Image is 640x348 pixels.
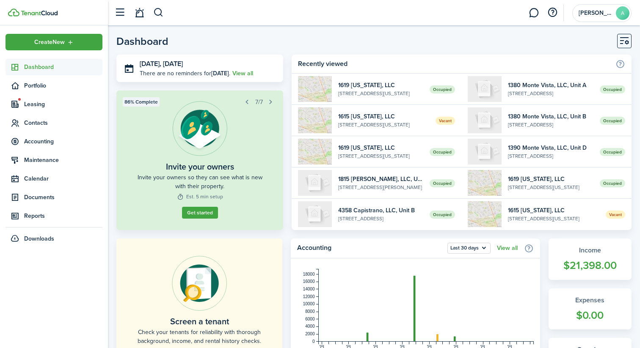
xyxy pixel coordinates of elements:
widget-list-item-description: [STREET_ADDRESS][US_STATE] [508,184,593,191]
b: [DATE] [211,69,229,78]
span: Occupied [430,85,455,93]
span: Occupied [430,179,455,187]
span: Leasing [24,100,102,109]
widget-stats-count: $0.00 [557,307,623,323]
tspan: 12000 [303,294,315,299]
span: Downloads [24,234,54,243]
widget-list-item-description: [STREET_ADDRESS][PERSON_NAME] [338,184,424,191]
button: Prev step [241,96,253,108]
widget-list-item-description: [STREET_ADDRESS][US_STATE] [338,152,424,160]
img: A [298,170,332,196]
img: B [468,107,502,133]
home-widget-title: Accounting [297,243,443,254]
img: TenantCloud [8,8,19,16]
tspan: 18000 [303,272,315,277]
img: 1 [468,201,502,227]
widget-stats-count: $21,398.00 [557,258,623,274]
widget-list-item-description: [STREET_ADDRESS] [508,152,593,160]
home-placeholder-title: Screen a tenant [170,315,229,328]
tspan: 16000 [303,279,315,284]
span: Documents [24,193,102,202]
h3: [DATE], [DATE] [140,59,277,69]
a: Reports [6,208,102,224]
img: A [468,76,502,102]
a: Income$21,398.00 [549,238,632,280]
a: View all [497,245,518,252]
widget-list-item-description: [STREET_ADDRESS] [338,215,424,222]
button: Customise [617,34,632,48]
span: Occupied [430,148,455,156]
tspan: 6000 [306,317,315,321]
a: Dashboard [6,59,102,75]
tspan: 4000 [306,324,315,329]
widget-step-time: Est. 5 min setup [177,193,223,200]
img: D [468,139,502,164]
p: There are no reminders for . [140,69,230,78]
widget-list-item-title: 1619 [US_STATE], LLC [338,81,424,90]
home-placeholder-description: Check your tenants for reliability with thorough background, income, and rental history checks. [135,328,263,345]
widget-list-item-title: 1615 [US_STATE], LLC [508,206,599,215]
span: Reports [24,211,102,220]
button: Open sidebar [112,5,128,21]
img: 1 [468,170,502,196]
img: 1 [298,139,332,164]
button: Open resource center [545,5,560,20]
tspan: 2000 [306,332,315,336]
widget-list-item-description: [STREET_ADDRESS][US_STATE] [338,121,430,129]
a: Notifications [131,2,147,24]
widget-list-item-description: [STREET_ADDRESS][US_STATE] [338,90,424,97]
span: Maintenance [24,156,102,164]
widget-stats-title: Expenses [557,295,623,305]
widget-list-item-title: 1390 Monte Vista, LLC, Unit D [508,143,593,152]
img: 1 [298,107,332,133]
button: Open menu [6,34,102,50]
tspan: 10000 [303,301,315,306]
span: Calendar [24,174,102,183]
img: TenantCloud [21,11,58,16]
tspan: 8000 [306,309,315,314]
widget-step-title: Invite your owners [166,160,234,173]
span: Vacant [436,117,455,125]
widget-list-item-title: 1619 [US_STATE], LLC [508,175,593,184]
span: 86% Complete [124,98,158,106]
widget-list-item-description: [STREET_ADDRESS] [508,121,593,129]
button: Last 30 days [447,243,491,254]
widget-step-description: Invite your owners so they can see what is new with their property. [135,173,264,191]
img: Online payments [172,256,227,311]
button: Search [153,5,164,20]
img: Owner [172,101,227,156]
widget-list-item-title: 1615 [US_STATE], LLC [338,112,430,121]
a: Expenses$0.00 [549,288,632,330]
widget-list-item-title: 1380 Monte Vista, LLC, Unit B [508,112,593,121]
span: Occupied [600,117,625,125]
span: Adrian [579,10,612,16]
tspan: 14000 [303,287,315,291]
avatar-text: A [616,6,629,20]
span: Portfolio [24,81,102,90]
widget-list-item-description: [STREET_ADDRESS] [508,90,593,97]
button: Get started [182,207,218,219]
span: Contacts [24,118,102,127]
widget-list-item-title: 4358 Capistrano, LLC, Unit B [338,206,424,215]
span: Occupied [430,211,455,219]
span: 7/7 [255,98,263,107]
span: Vacant [606,211,625,219]
span: Dashboard [24,63,102,71]
home-widget-title: Recently viewed [298,59,611,69]
img: B [298,201,332,227]
span: Occupied [600,179,625,187]
a: Messaging [526,2,542,24]
widget-list-item-title: 1619 [US_STATE], LLC [338,143,424,152]
span: Occupied [600,148,625,156]
tspan: 0 [312,339,315,344]
widget-list-item-title: 1815 [PERSON_NAME], LLC, Unit A [338,175,424,184]
span: Occupied [600,85,625,93]
img: 1 [298,76,332,102]
widget-list-item-title: 1380 Monte Vista, LLC, Unit A [508,81,593,90]
button: Open menu [447,243,491,254]
widget-list-item-description: [STREET_ADDRESS][US_STATE] [508,215,599,222]
button: Next step [265,96,277,108]
widget-stats-title: Income [557,245,623,255]
header-page-title: Dashboard [116,36,168,47]
span: Accounting [24,137,102,146]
